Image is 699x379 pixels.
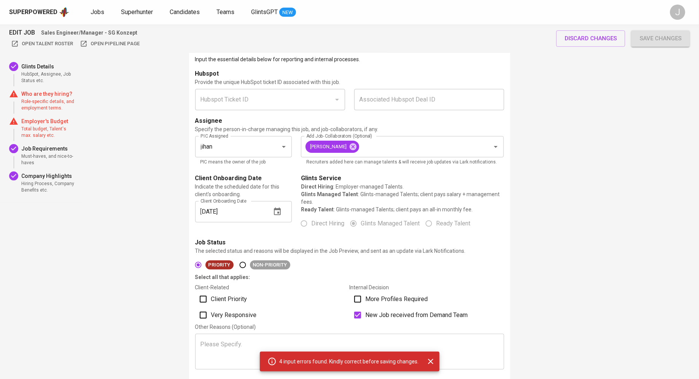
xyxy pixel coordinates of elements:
p: Client Onboarding Date [195,174,262,183]
div: [PERSON_NAME] [306,141,359,153]
p: Provide the unique HubSpot ticket ID associated with this job. [195,78,504,86]
a: Superpoweredapp logo [9,6,69,18]
p: Hubspot [195,69,219,78]
div: 4 input errors found. Kindly correct before saving changes. [267,354,419,369]
span: HubSpot, Assignee, Job Status etc. [21,71,76,84]
span: Priority [205,261,234,269]
span: Very Responsive [211,311,257,320]
span: Role-specific details, and employment terms. [21,98,76,111]
span: More Profiles Required [366,295,428,304]
span: Jobs [91,8,104,16]
span: discard changes [565,33,617,43]
button: Open [279,141,289,152]
p: Company Highlights [21,172,76,180]
button: Open Pipeline Page [78,38,142,50]
b: Ready Talent [301,206,334,212]
span: EDIT JOB [9,27,35,38]
b: Direct Hiring [301,184,333,190]
a: Teams [217,8,236,17]
div: J [670,5,685,20]
p: : Employer-managed Talents. : Glints-managed Talents; client pays salary + management fees. : Gli... [301,183,504,213]
span: Direct Hiring [311,219,344,228]
span: Must-haves, and nice-to-haves [21,153,76,166]
span: Candidates [170,8,200,16]
p: Client-Related [195,284,350,291]
span: NEW [279,9,296,16]
p: The selected status and reasons will be displayed in the Job Preview, and sent as an update via L... [195,247,504,255]
p: Job Status [195,238,226,247]
div: Other Reasons (Optional) [195,323,504,331]
span: GlintsGPT [251,8,278,16]
p: Specify the person-in-charge managing this job, and job-collaborators, if any. [195,125,504,133]
span: Open Talent Roster [11,40,73,48]
p: Glints Service [301,174,341,183]
span: Ready Talent [436,219,470,228]
button: discard changes [556,30,625,46]
span: Glints Managed Talent [361,219,420,228]
img: app logo [59,6,69,18]
span: Superhunter [121,8,153,16]
p: Recruiters added here can manage talents & will receive job updates via Lark notifications. [306,159,498,166]
a: Superhunter [121,8,154,17]
span: New Job received from Demand Team [366,311,468,320]
p: Internal Decision [350,284,504,291]
span: Total budget, Talent's max. salary etc. [21,126,76,139]
span: Client Priority [211,295,247,304]
div: Superpowered [9,8,57,17]
b: Glints Managed Talent [301,191,358,197]
a: GlintsGPT NEW [251,8,296,17]
p: Glints Details [21,63,76,70]
button: Save changes [631,30,690,46]
p: PIC means the owner of the job [201,159,287,166]
span: Teams [217,8,234,16]
div: Select all that applies: [195,273,504,281]
p: Assignee [195,116,223,125]
button: Open Talent Roster [9,38,75,50]
p: Job Requirements [21,145,76,152]
span: 1 . [195,45,201,54]
span: Non-Priority [250,261,290,269]
button: Open [490,141,501,152]
span: Hiring Process, Company Benefits etc. [21,181,76,193]
p: Sales Engineer/Manager - SG Konzept [41,29,137,36]
a: Jobs [91,8,106,17]
a: Candidates [170,8,201,17]
span: [PERSON_NAME] [306,143,351,150]
span: Open Pipeline Page [80,40,140,48]
p: Employer's Budget [21,117,76,125]
span: Save changes [640,33,681,43]
p: Input the essential details below for reporting and internal processes. [195,56,504,63]
p: Indicate the scheduled date for this client's onboarding. [195,183,292,198]
p: Who are they hiring? [21,90,76,98]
